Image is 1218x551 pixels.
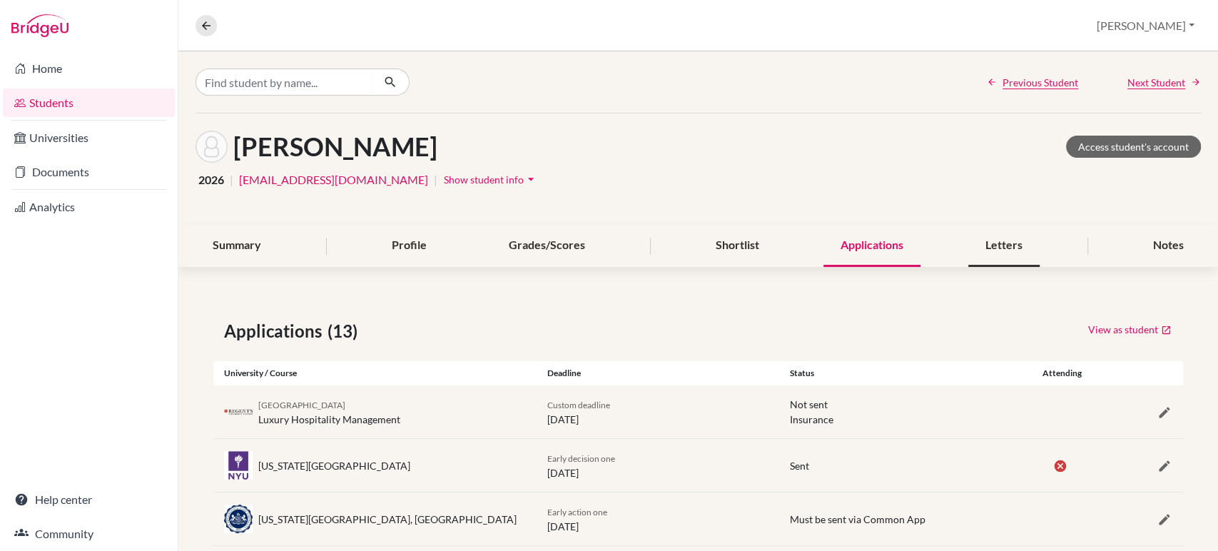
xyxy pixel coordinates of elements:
[198,171,224,188] span: 2026
[11,14,68,37] img: Bridge-U
[258,397,400,427] div: Luxury Hospitality Management
[230,171,233,188] span: |
[3,54,175,83] a: Home
[1127,75,1185,90] span: Next Student
[1127,75,1201,90] a: Next Student
[698,225,776,267] div: Shortlist
[1090,12,1201,39] button: [PERSON_NAME]
[524,172,538,186] i: arrow_drop_down
[537,397,779,427] div: [DATE]
[547,507,607,517] span: Early action one
[258,512,517,527] div: [US_STATE][GEOGRAPHIC_DATA], [GEOGRAPHIC_DATA]
[3,123,175,152] a: Universities
[492,225,602,267] div: Grades/Scores
[443,168,539,191] button: Show student infoarrow_drop_down
[3,520,175,548] a: Community
[3,158,175,186] a: Documents
[224,318,328,344] span: Applications
[1022,367,1102,380] div: Attending
[790,460,809,472] span: Sent
[790,398,828,410] span: Not sent
[790,412,833,427] span: Insurance
[224,407,253,418] img: gb_r18__av5cuu8.png
[375,225,444,267] div: Profile
[233,131,437,162] h1: [PERSON_NAME]
[224,451,253,480] img: us_nyu_mu3e0q99.jpeg
[196,225,278,267] div: Summary
[328,318,363,344] span: (13)
[790,513,925,525] span: Must be sent via Common App
[3,193,175,221] a: Analytics
[779,367,1022,380] div: Status
[196,69,372,96] input: Find student by name...
[444,173,524,186] span: Show student info
[537,450,779,480] div: [DATE]
[987,75,1078,90] a: Previous Student
[547,453,615,464] span: Early decision one
[434,171,437,188] span: |
[239,171,428,188] a: [EMAIL_ADDRESS][DOMAIN_NAME]
[537,504,779,534] div: [DATE]
[224,505,253,532] img: us_psu_5q2awepp.jpeg
[3,89,175,117] a: Students
[1003,75,1078,90] span: Previous Student
[1087,318,1172,340] a: View as student
[196,131,228,163] img: Kenza Belkeziz's avatar
[258,458,410,473] div: [US_STATE][GEOGRAPHIC_DATA]
[547,400,610,410] span: Custom deadline
[823,225,920,267] div: Applications
[258,400,345,410] span: [GEOGRAPHIC_DATA]
[3,485,175,514] a: Help center
[1066,136,1201,158] a: Access student's account
[968,225,1040,267] div: Letters
[537,367,779,380] div: Deadline
[1136,225,1201,267] div: Notes
[213,367,537,380] div: University / Course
